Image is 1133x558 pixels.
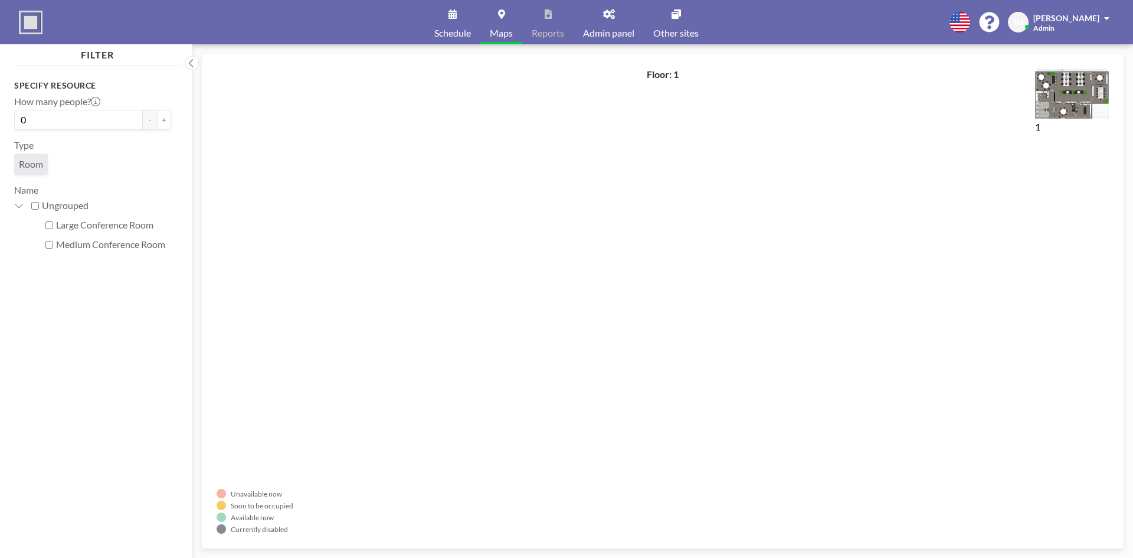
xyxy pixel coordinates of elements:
span: Maps [490,28,513,38]
span: JM [1013,17,1024,28]
span: Admin [1033,24,1055,32]
span: [PERSON_NAME] [1033,13,1099,23]
h3: Specify resource [14,80,171,91]
label: Name [14,184,38,195]
img: organization-logo [19,11,42,34]
button: + [157,110,171,130]
span: Other sites [653,28,699,38]
label: Type [14,139,34,151]
label: Large Conference Room [56,219,171,231]
span: Admin panel [583,28,634,38]
span: Room [19,158,43,169]
label: 1 [1035,121,1040,132]
h4: FILTER [14,44,181,61]
div: Soon to be occupied [231,501,293,510]
label: How many people? [14,96,100,107]
div: Available now [231,513,274,522]
label: Ungrouped [42,200,171,211]
div: Currently disabled [231,525,288,534]
label: Medium Conference Room [56,239,171,250]
button: - [143,110,157,130]
h4: Floor: 1 [647,68,679,80]
span: Schedule [434,28,471,38]
div: Unavailable now [231,490,282,498]
span: Reports [532,28,564,38]
img: ExemplaryFloorPlanRoomzilla.png [1035,68,1109,119]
